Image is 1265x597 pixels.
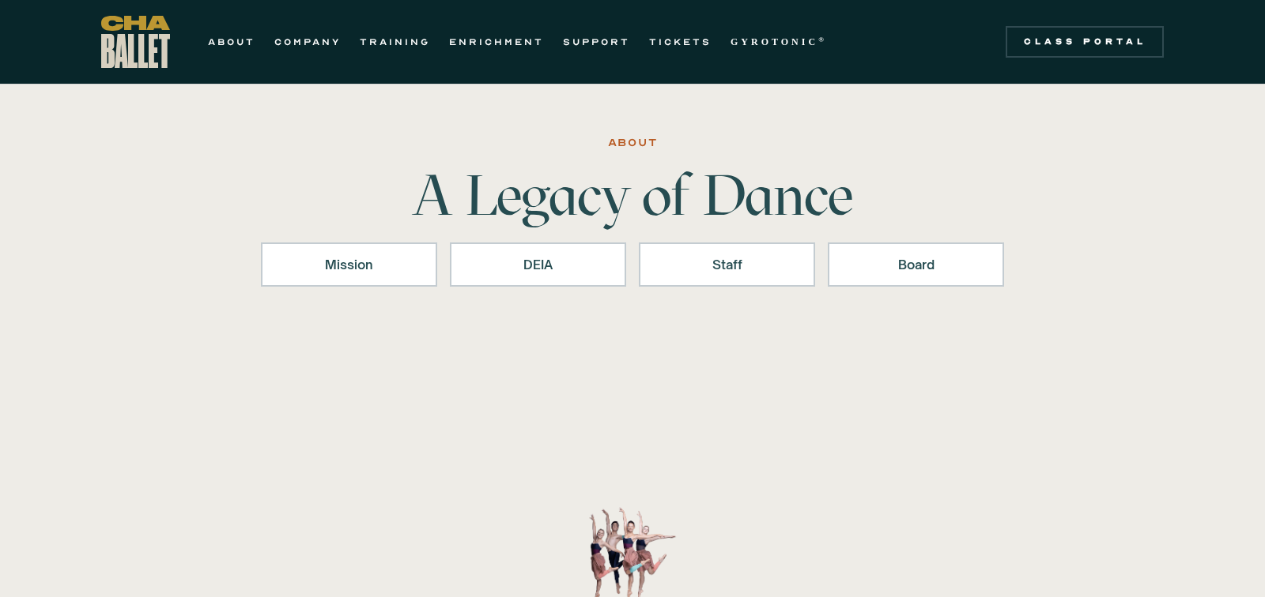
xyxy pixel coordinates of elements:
h1: A Legacy of Dance [386,167,879,223]
a: Board [828,242,1004,287]
a: TRAINING [360,32,430,51]
a: SUPPORT [563,32,630,51]
strong: GYROTONIC [731,36,818,47]
a: TICKETS [649,32,712,51]
div: DEIA [470,255,606,274]
a: Staff [639,242,815,287]
a: DEIA [450,242,626,287]
div: ABOUT [608,133,658,152]
a: COMPANY [274,32,341,51]
a: ABOUT [208,32,255,51]
a: ENRICHMENT [449,32,544,51]
div: Board [848,255,984,274]
a: GYROTONIC® [731,32,827,51]
div: Class Portal [1015,36,1154,48]
div: Mission [281,255,417,274]
a: Class Portal [1006,26,1164,58]
div: Staff [659,255,795,274]
a: home [101,16,170,68]
a: Mission [261,242,437,287]
sup: ® [818,36,827,43]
